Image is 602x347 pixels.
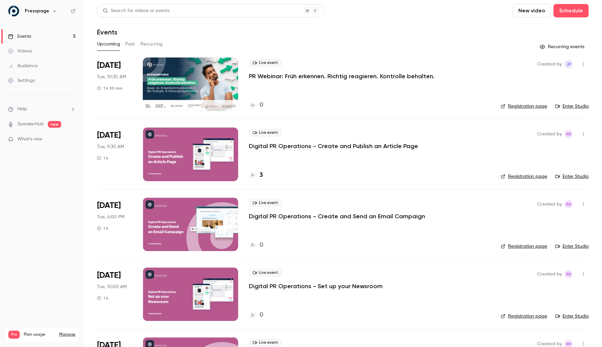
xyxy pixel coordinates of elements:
[97,74,126,80] span: Tue, 10:30 AM
[501,103,547,110] a: Registration page
[249,101,263,110] a: 0
[17,106,27,113] span: Help
[501,313,547,320] a: Registration page
[555,313,589,320] a: Enter Studio
[59,332,75,337] a: Manage
[249,269,282,277] span: Live event
[103,7,170,14] div: Search for videos or events
[97,267,132,321] div: Dec 2 Tue, 10:00 AM (Europe/Amsterdam)
[8,63,38,69] div: Audience
[125,39,135,49] button: Past
[249,59,282,67] span: Live event
[97,143,124,150] span: Tue, 9:30 AM
[567,60,571,68] span: JF
[537,41,589,52] button: Recurring events
[249,72,435,80] a: PR Webinar: Früh erkennen. Richtig reagieren. Kontrolle behalten.
[260,101,263,110] h4: 0
[97,39,120,49] button: Upcoming
[249,311,263,320] a: 0
[97,86,122,91] div: 1 h 30 min
[501,243,547,250] a: Registration page
[537,200,562,208] span: Created by
[97,296,108,301] div: 1 h
[8,33,31,40] div: Events
[566,200,571,208] span: RK
[249,142,418,150] a: Digital PR Operations - Create and Publish an Article Page
[565,270,573,278] span: Robin Kleine
[97,130,121,141] span: [DATE]
[97,57,132,111] div: Sep 30 Tue, 10:30 AM (Europe/Berlin)
[513,4,551,17] button: New video
[97,28,117,36] h1: Events
[249,171,263,180] a: 3
[24,332,55,337] span: Plan usage
[97,283,127,290] span: Tue, 10:00 AM
[260,171,263,180] h4: 3
[97,60,121,71] span: [DATE]
[17,121,44,128] a: SpeakerHub
[48,121,61,128] span: new
[260,311,263,320] h4: 0
[140,39,163,49] button: Recurring
[555,103,589,110] a: Enter Studio
[249,212,425,220] a: Digital PR Operations - Create and Send an Email Campaign
[249,241,263,250] a: 0
[8,106,76,113] li: help-dropdown-opener
[97,198,132,251] div: Nov 18 Tue, 4:00 PM (Europe/Amsterdam)
[8,48,32,54] div: Videos
[566,270,571,278] span: RK
[537,270,562,278] span: Created by
[537,130,562,138] span: Created by
[537,60,562,68] span: Created by
[555,243,589,250] a: Enter Studio
[501,173,547,180] a: Registration page
[17,136,42,143] span: What's new
[97,270,121,281] span: [DATE]
[97,226,108,231] div: 1 h
[260,241,263,250] h4: 0
[25,8,49,14] h6: Presspage
[565,130,573,138] span: Robin Kleine
[555,173,589,180] a: Enter Studio
[249,129,282,137] span: Live event
[249,339,282,347] span: Live event
[566,130,571,138] span: RK
[97,214,124,220] span: Tue, 4:00 PM
[97,155,108,161] div: 1 h
[97,200,121,211] span: [DATE]
[249,199,282,207] span: Live event
[8,77,35,84] div: Settings
[554,4,589,17] button: Schedule
[565,60,573,68] span: Jesse Finn-Brown
[249,282,383,290] a: Digital PR Operations - Set up your Newsroom
[8,6,19,16] img: Presspage
[97,127,132,181] div: Nov 4 Tue, 9:30 AM (Europe/Amsterdam)
[8,331,20,339] span: Pro
[565,200,573,208] span: Robin Kleine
